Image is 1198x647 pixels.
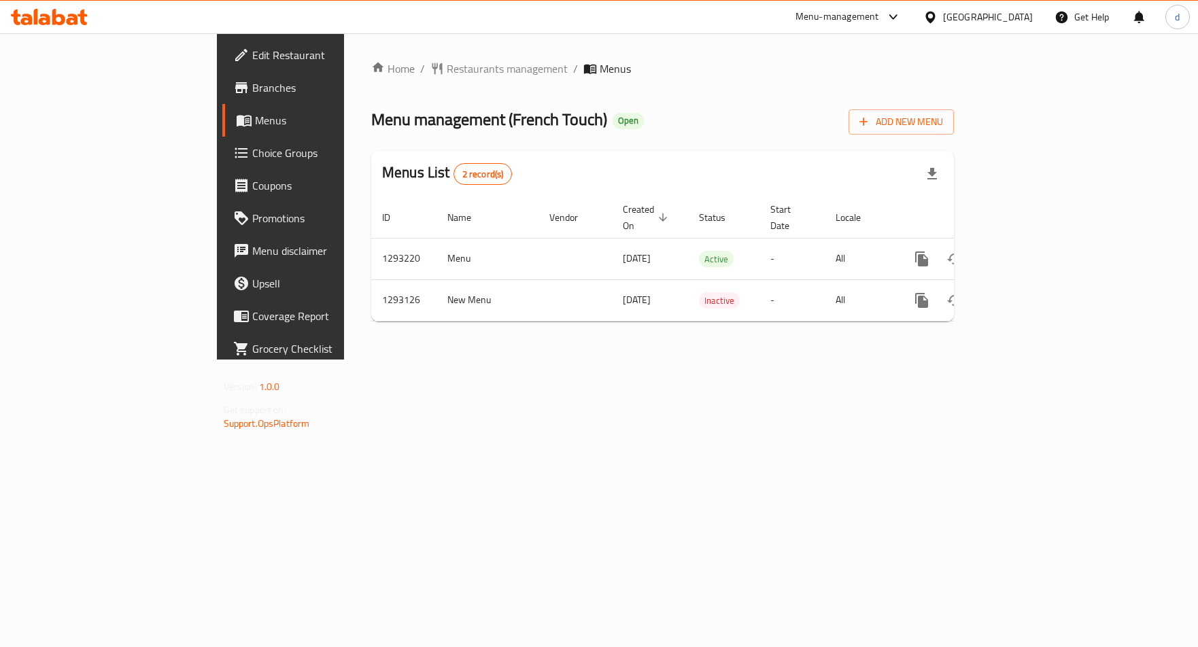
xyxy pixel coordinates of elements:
span: Choice Groups [252,145,406,161]
span: Menu disclaimer [252,243,406,259]
div: Total records count [453,163,513,185]
a: Restaurants management [430,60,568,77]
span: Upsell [252,275,406,292]
a: Coupons [222,169,417,202]
span: Created On [623,201,672,234]
th: Actions [895,197,1047,239]
span: Vendor [549,209,596,226]
span: ID [382,209,408,226]
span: Restaurants management [447,60,568,77]
td: All [825,238,895,279]
a: Upsell [222,267,417,300]
div: Active [699,251,734,267]
span: Open [613,115,644,126]
span: Coupons [252,177,406,194]
button: Change Status [938,284,971,317]
div: Export file [916,158,948,190]
a: Branches [222,71,417,104]
span: Menu management ( French Touch ) [371,104,607,135]
td: - [759,238,825,279]
nav: breadcrumb [371,60,954,77]
span: Menus [600,60,631,77]
span: 2 record(s) [454,168,512,181]
span: [DATE] [623,291,651,309]
button: Change Status [938,243,971,275]
li: / [573,60,578,77]
div: Menu-management [795,9,879,25]
a: Choice Groups [222,137,417,169]
button: Add New Menu [849,109,954,135]
button: more [906,284,938,317]
span: Promotions [252,210,406,226]
span: Start Date [770,201,808,234]
a: Edit Restaurant [222,39,417,71]
a: Support.OpsPlatform [224,415,310,432]
span: Branches [252,80,406,96]
li: / [420,60,425,77]
div: Inactive [699,292,740,309]
span: Inactive [699,293,740,309]
span: Name [447,209,489,226]
span: Version: [224,378,257,396]
span: Get support on: [224,401,286,419]
span: Active [699,251,734,267]
span: [DATE] [623,249,651,267]
span: 1.0.0 [259,378,280,396]
td: - [759,279,825,321]
span: Add New Menu [859,113,943,130]
td: New Menu [437,279,538,321]
td: All [825,279,895,321]
a: Menus [222,104,417,137]
a: Menu disclaimer [222,234,417,267]
span: Status [699,209,743,226]
div: [GEOGRAPHIC_DATA] [943,10,1033,24]
span: d [1175,10,1180,24]
table: enhanced table [371,197,1047,321]
a: Promotions [222,202,417,234]
a: Grocery Checklist [222,332,417,365]
span: Coverage Report [252,308,406,324]
span: Locale [836,209,878,226]
div: Open [613,113,644,129]
button: more [906,243,938,275]
h2: Menus List [382,162,512,185]
a: Coverage Report [222,300,417,332]
span: Menus [255,112,406,128]
span: Grocery Checklist [252,340,406,357]
td: Menu [437,238,538,279]
span: Edit Restaurant [252,47,406,63]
